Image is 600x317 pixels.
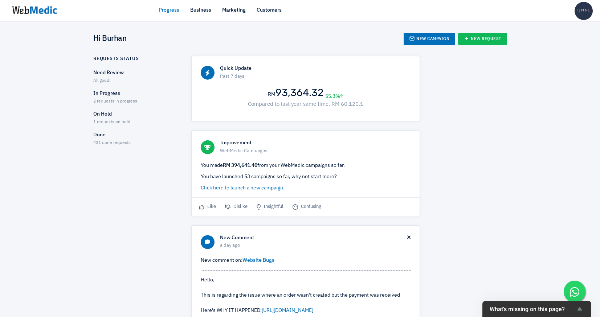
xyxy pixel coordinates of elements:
[93,99,137,104] span: 2 requests in progress
[404,33,455,45] a: New Campaign
[262,308,313,313] a: [URL][DOMAIN_NAME]
[268,87,323,99] h2: 93,364.32
[268,91,275,97] span: RM
[490,306,575,313] span: What's missing on this page?
[93,90,179,97] p: In Progress
[325,93,343,100] span: 55.3%
[159,7,179,14] a: Progress
[222,7,246,14] a: Marketing
[220,242,407,249] span: a day ago
[190,7,211,14] a: Business
[93,120,130,124] span: 1 requests on hold
[220,140,411,147] h6: Improvement
[201,162,411,169] p: You made from your WebMedic campaigns so far.
[93,141,131,145] span: 431 done requests
[201,173,411,181] p: You have launched 53 campaigns so far, why not start more?
[201,184,411,192] p: .
[257,203,283,210] span: Insightful
[201,185,283,190] a: Click here to launch a new campaign
[93,111,179,118] p: On Hold
[93,34,127,44] h4: Hi Burhan
[257,7,282,14] a: Customers
[93,56,139,62] h6: Requests Status
[220,235,407,241] h6: New Comment
[220,65,411,72] h6: Quick Update
[93,131,179,139] p: Done
[199,203,216,210] span: Like
[93,69,179,77] p: Need Review
[225,203,248,210] span: Dislike
[201,100,411,109] p: Compared to last year same time, RM 60,120.1
[490,305,584,313] button: Show survey - What's missing on this page?
[93,79,110,83] span: All good!
[293,203,321,210] span: Confusing
[223,163,257,168] strong: RM 394,641.40
[220,148,411,155] span: WebMedic Campaigns
[458,33,507,45] a: New Request
[220,73,411,80] span: Past 7 days
[201,257,411,264] p: New comment on:
[242,258,274,263] a: Website Bugs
